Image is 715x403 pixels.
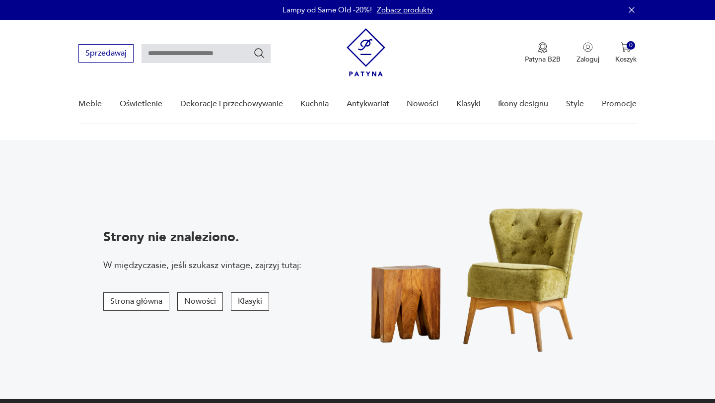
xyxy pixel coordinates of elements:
p: W międzyczasie, jeśli szukasz vintage, zajrzyj tutaj: [103,259,301,271]
a: Nowości [407,85,438,123]
a: Sprzedawaj [78,51,134,58]
a: Oświetlenie [120,85,162,123]
a: Kuchnia [300,85,329,123]
img: Ikona koszyka [621,42,631,52]
p: Lampy od Same Old -20%! [283,5,372,15]
button: 0Koszyk [615,42,637,64]
img: Ikonka użytkownika [583,42,593,52]
a: Zobacz produkty [377,5,433,15]
button: Nowości [177,292,223,311]
img: Patyna - sklep z meblami i dekoracjami vintage [347,28,385,76]
img: Fotel [340,172,620,367]
p: Zaloguj [576,55,599,64]
p: Strony nie znaleziono. [103,228,301,246]
a: Antykwariat [347,85,389,123]
a: Klasyki [456,85,481,123]
div: 0 [627,41,635,50]
a: Meble [78,85,102,123]
button: Zaloguj [576,42,599,64]
button: Klasyki [231,292,269,311]
button: Szukaj [253,47,265,59]
a: Style [566,85,584,123]
button: Patyna B2B [525,42,561,64]
img: Ikona medalu [538,42,548,53]
button: Sprzedawaj [78,44,134,63]
a: Dekoracje i przechowywanie [180,85,283,123]
button: Strona główna [103,292,169,311]
p: Patyna B2B [525,55,561,64]
a: Ikony designu [498,85,548,123]
a: Ikona medaluPatyna B2B [525,42,561,64]
p: Koszyk [615,55,637,64]
a: Promocje [602,85,637,123]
